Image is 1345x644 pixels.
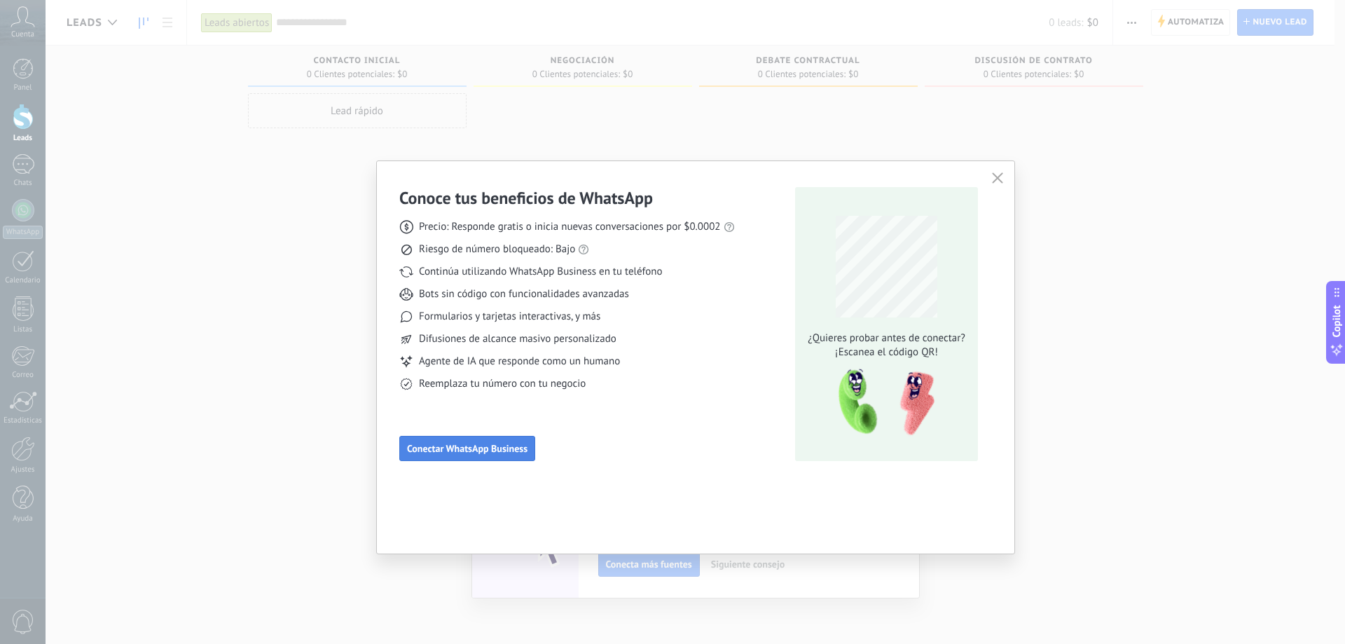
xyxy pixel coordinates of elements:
[419,310,600,324] span: Formularios y tarjetas interactivas, y más
[419,220,721,234] span: Precio: Responde gratis o inicia nuevas conversaciones por $0.0002
[419,242,575,256] span: Riesgo de número bloqueado: Bajo
[419,377,586,391] span: Reemplaza tu número con tu negocio
[399,187,653,209] h3: Conoce tus beneficios de WhatsApp
[419,287,629,301] span: Bots sin código con funcionalidades avanzadas
[827,365,937,440] img: qr-pic-1x.png
[399,436,535,461] button: Conectar WhatsApp Business
[419,355,620,369] span: Agente de IA que responde como un humano
[804,331,970,345] span: ¿Quieres probar antes de conectar?
[1330,305,1344,337] span: Copilot
[804,345,970,359] span: ¡Escanea el código QR!
[419,332,616,346] span: Difusiones de alcance masivo personalizado
[407,444,527,453] span: Conectar WhatsApp Business
[419,265,662,279] span: Continúa utilizando WhatsApp Business en tu teléfono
